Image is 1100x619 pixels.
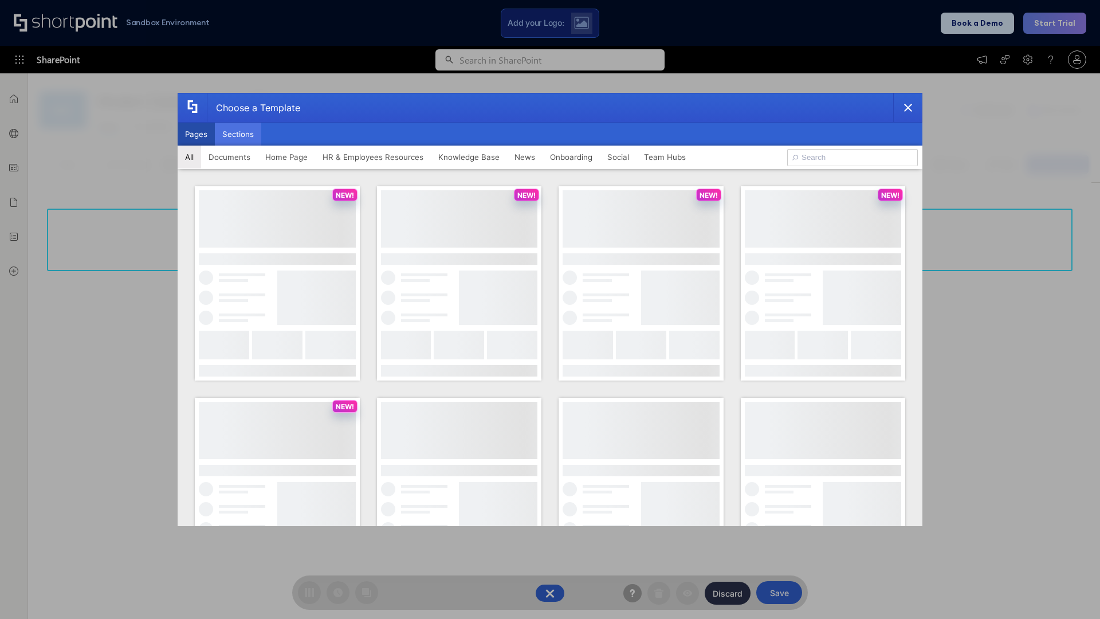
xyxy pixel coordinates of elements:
[543,146,600,169] button: Onboarding
[178,146,201,169] button: All
[517,191,536,199] p: NEW!
[881,191,899,199] p: NEW!
[201,146,258,169] button: Documents
[336,191,354,199] p: NEW!
[315,146,431,169] button: HR & Employees Resources
[178,123,215,146] button: Pages
[431,146,507,169] button: Knowledge Base
[1043,564,1100,619] iframe: Chat Widget
[600,146,637,169] button: Social
[637,146,693,169] button: Team Hubs
[215,123,261,146] button: Sections
[787,149,918,166] input: Search
[507,146,543,169] button: News
[336,402,354,411] p: NEW!
[258,146,315,169] button: Home Page
[700,191,718,199] p: NEW!
[178,93,922,526] div: template selector
[207,93,300,122] div: Choose a Template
